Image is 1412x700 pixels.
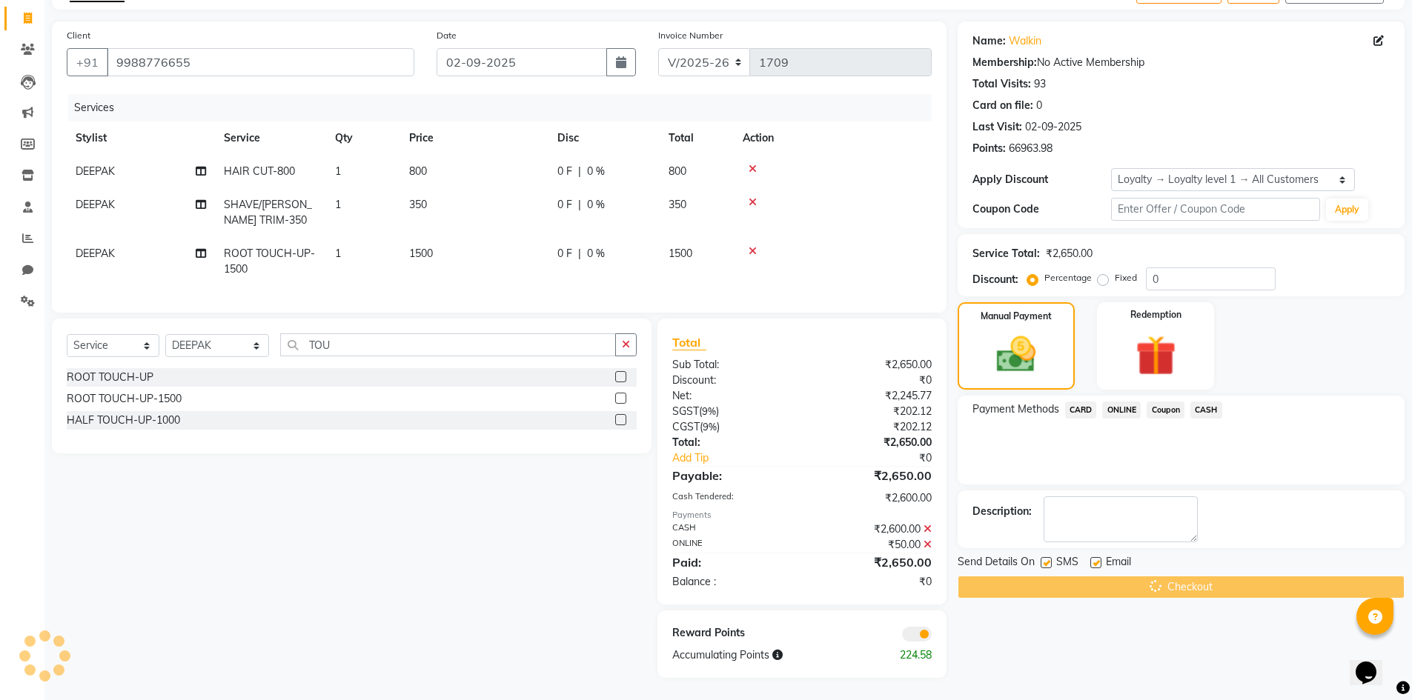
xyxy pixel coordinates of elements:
[669,164,686,178] span: 800
[409,164,427,178] span: 800
[661,450,825,466] a: Add Tip
[409,247,433,260] span: 1500
[802,521,943,537] div: ₹2,600.00
[802,574,943,590] div: ₹0
[672,404,699,418] span: SGST
[578,164,581,179] span: |
[661,373,802,388] div: Discount:
[76,198,115,211] span: DEEPAK
[872,647,943,663] div: 224.58
[326,121,400,155] th: Qty
[972,119,1022,135] div: Last Visit:
[802,388,943,404] div: ₹2,245.77
[661,647,872,663] div: Accumulating Points
[1036,98,1042,113] div: 0
[972,504,1032,519] div: Description:
[335,247,341,260] span: 1
[972,55,1037,70] div: Membership:
[1009,141,1053,156] div: 66963.98
[76,164,115,178] span: DEEPAK
[1111,198,1320,221] input: Enter Offer / Coupon Code
[1044,271,1092,284] label: Percentage
[661,553,802,571] div: Paid:
[802,357,943,373] div: ₹2,650.00
[661,467,802,484] div: Payable:
[672,420,700,433] span: CGST
[972,141,1006,156] div: Points:
[802,490,943,506] div: ₹2,600.00
[802,419,943,435] div: ₹202.12
[802,373,943,388] div: ₹0
[1034,76,1046,92] div: 93
[661,388,802,404] div: Net:
[658,29,723,42] label: Invoice Number
[1326,199,1368,221] button: Apply
[972,201,1112,217] div: Coupon Code
[587,197,605,213] span: 0 %
[972,272,1018,287] div: Discount:
[826,450,943,466] div: ₹0
[67,121,215,155] th: Stylist
[661,537,802,553] div: ONLINE
[672,509,931,521] div: Payments
[981,310,1052,323] label: Manual Payment
[972,246,1040,261] div: Service Total:
[67,48,108,76] button: +91
[660,121,734,155] th: Total
[1102,401,1141,419] span: ONLINE
[1350,641,1397,685] iframe: chat widget
[802,435,943,450] div: ₹2,650.00
[1147,401,1184,419] span: Coupon
[107,48,414,76] input: Search by Name/Mobile/Email/Code
[703,421,717,433] span: 9%
[1009,33,1041,49] a: Walkin
[67,413,180,428] div: HALF TOUCH-UP-1000
[67,29,90,42] label: Client
[548,121,660,155] th: Disc
[661,419,802,435] div: ( )
[587,164,605,179] span: 0 %
[224,198,312,227] span: SHAVE/[PERSON_NAME] TRIM-350
[557,164,572,179] span: 0 F
[972,172,1112,187] div: Apply Discount
[557,246,572,261] span: 0 F
[702,405,716,417] span: 9%
[76,247,115,260] span: DEEPAK
[972,98,1033,113] div: Card on file:
[802,404,943,419] div: ₹202.12
[958,554,1035,573] span: Send Details On
[661,625,802,641] div: Reward Points
[661,490,802,506] div: Cash Tendered:
[1065,401,1097,419] span: CARD
[1130,308,1181,321] label: Redemption
[409,198,427,211] span: 350
[672,335,706,350] span: Total
[972,76,1031,92] div: Total Visits:
[1046,246,1093,261] div: ₹2,650.00
[661,357,802,373] div: Sub Total:
[734,121,932,155] th: Action
[224,164,295,178] span: HAIR CUT-800
[224,247,315,276] span: ROOT TOUCH-UP-1500
[578,246,581,261] span: |
[578,197,581,213] span: |
[68,94,943,121] div: Services
[802,537,943,553] div: ₹50.00
[1190,401,1222,419] span: CASH
[972,401,1059,417] span: Payment Methods
[972,55,1390,70] div: No Active Membership
[335,198,341,211] span: 1
[280,333,617,356] input: Search or Scan
[67,370,153,385] div: ROOT TOUCH-UP
[67,391,182,407] div: ROOT TOUCH-UP-1500
[335,164,341,178] span: 1
[661,574,802,590] div: Balance :
[1056,554,1078,573] span: SMS
[1106,554,1131,573] span: Email
[215,121,326,155] th: Service
[669,247,692,260] span: 1500
[984,332,1048,377] img: _cash.svg
[1115,271,1137,284] label: Fixed
[661,404,802,419] div: ( )
[437,29,457,42] label: Date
